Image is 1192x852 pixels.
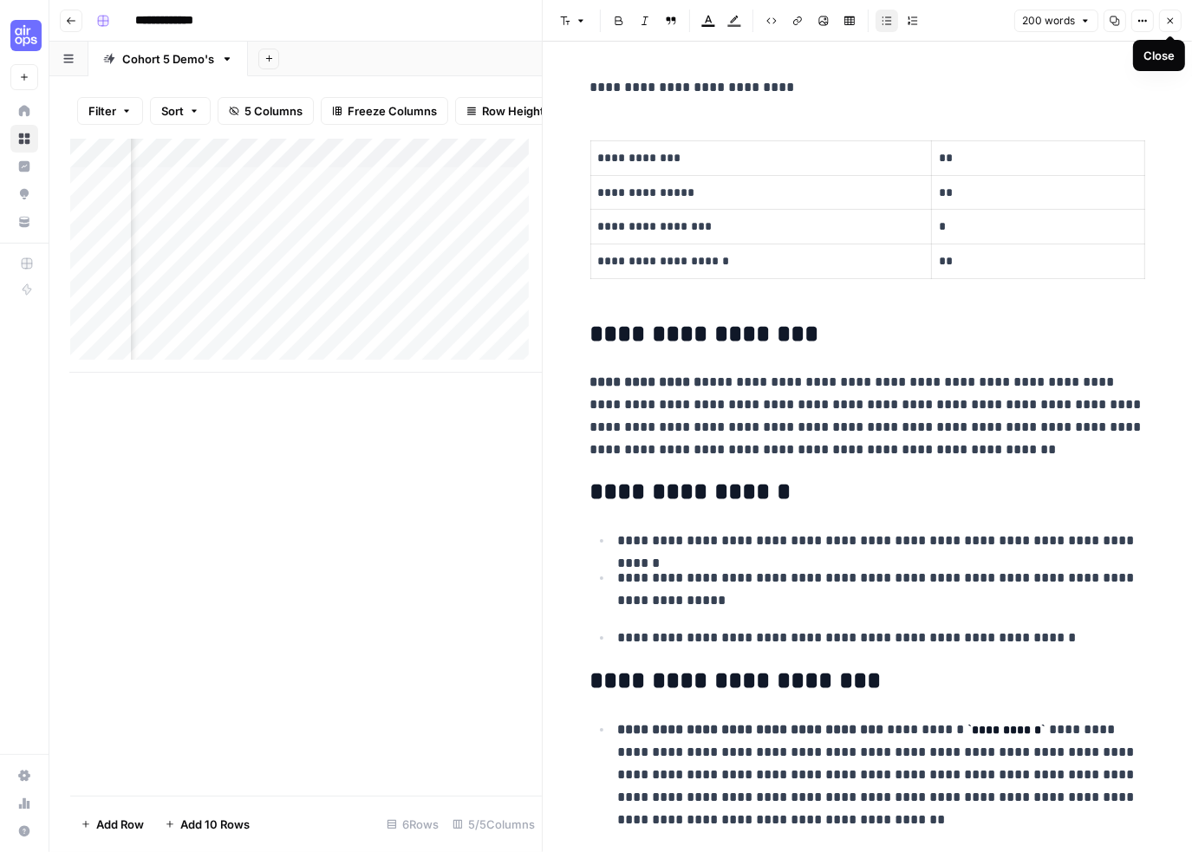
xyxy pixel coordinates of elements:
button: 5 Columns [218,97,314,125]
a: Settings [10,762,38,790]
span: Add 10 Rows [180,816,250,833]
span: Filter [88,102,116,120]
div: Cohort 5 Demo's [122,50,214,68]
span: Add Row [96,816,144,833]
a: Usage [10,790,38,817]
span: Sort [161,102,184,120]
a: Home [10,97,38,125]
a: Insights [10,153,38,180]
div: 5/5 Columns [446,810,542,838]
button: Filter [77,97,143,125]
span: Freeze Columns [348,102,437,120]
a: Browse [10,125,38,153]
span: 200 words [1022,13,1075,29]
div: 6 Rows [380,810,446,838]
button: Sort [150,97,211,125]
span: Row Height [482,102,544,120]
button: Workspace: Cohort 5 [10,14,38,57]
span: 5 Columns [244,102,303,120]
button: Help + Support [10,817,38,845]
button: Freeze Columns [321,97,448,125]
button: Row Height [455,97,556,125]
a: Opportunities [10,180,38,208]
img: Cohort 5 Logo [10,20,42,51]
button: Add 10 Rows [154,810,260,838]
button: 200 words [1014,10,1098,32]
a: Cohort 5 Demo's [88,42,248,76]
button: Add Row [70,810,154,838]
a: Your Data [10,208,38,236]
